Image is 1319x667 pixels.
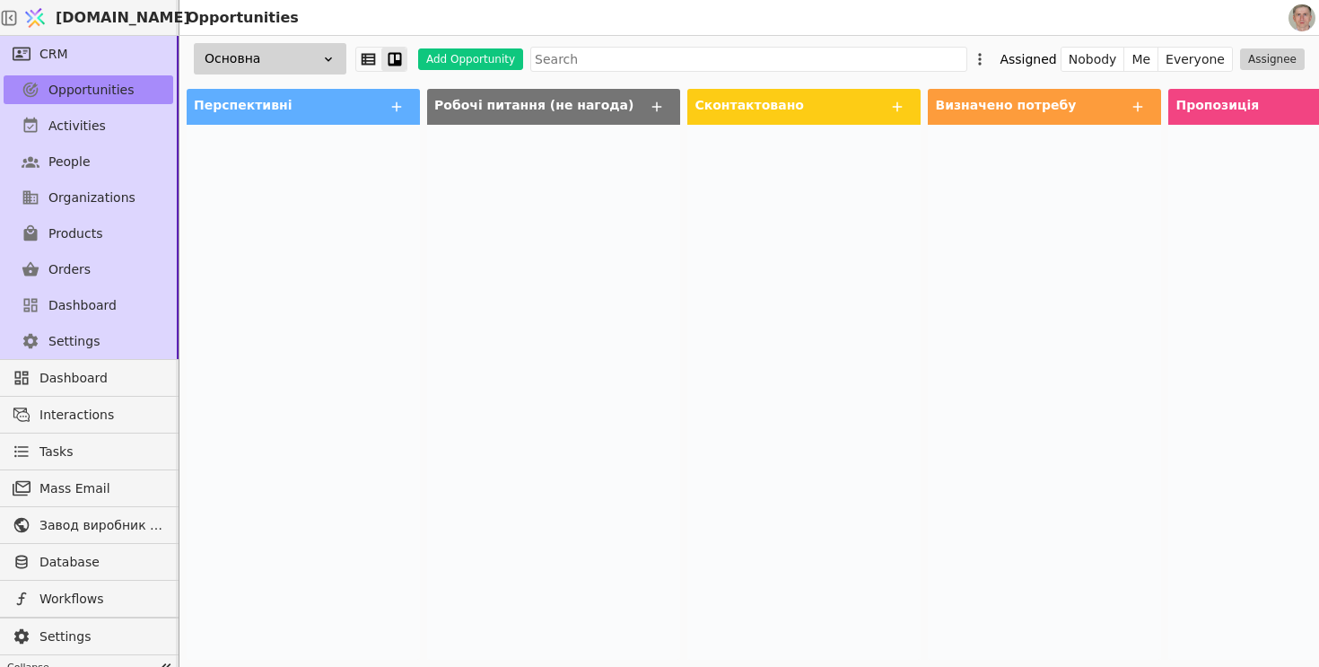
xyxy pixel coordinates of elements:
a: Orders [4,255,173,284]
span: Organizations [48,189,135,207]
a: Settings [4,327,173,355]
a: Interactions [4,400,173,429]
a: Opportunities [4,75,173,104]
a: Products [4,219,173,248]
a: Dashboard [4,364,173,392]
button: Assignee [1240,48,1305,70]
div: Assigned [1000,47,1056,72]
button: Me [1124,47,1158,72]
img: 1560949290925-CROPPED-IMG_0201-2-.jpg [1288,4,1315,31]
h2: Opportunities [179,7,299,29]
span: Interactions [39,406,164,425]
span: Пропозиція [1175,98,1259,112]
a: [DOMAIN_NAME] [18,1,179,35]
span: Database [39,553,164,572]
a: Database [4,548,173,576]
a: Organizations [4,183,173,212]
a: Activities [4,111,173,140]
span: People [48,153,91,171]
span: Dashboard [48,296,117,315]
input: Search [530,47,967,72]
button: Everyone [1158,47,1232,72]
span: Dashboard [39,369,164,388]
a: Mass Email [4,474,173,503]
span: CRM [39,45,68,64]
span: Робочі питання (не нагода) [434,98,633,112]
span: Сконтактовано [694,98,803,112]
a: Settings [4,622,173,651]
span: Перспективні [194,98,292,112]
img: Logo [22,1,48,35]
button: Nobody [1061,47,1125,72]
span: Settings [39,628,164,646]
button: Add Opportunity [418,48,523,70]
a: CRM [4,39,173,68]
span: Tasks [39,443,74,461]
span: Settings [48,332,100,351]
span: Orders [48,260,91,279]
span: Mass Email [39,479,164,498]
span: Opportunities [48,81,135,100]
span: Activities [48,117,106,136]
span: Products [48,224,102,243]
a: Tasks [4,437,173,466]
span: [DOMAIN_NAME] [56,7,190,29]
span: Завод виробник металочерепиці - B2B платформа [39,516,164,535]
span: Визначено потребу [935,98,1076,112]
a: Workflows [4,584,173,613]
div: Основна [194,43,346,75]
a: Dashboard [4,291,173,320]
a: Завод виробник металочерепиці - B2B платформа [4,511,173,540]
a: People [4,147,173,176]
span: Workflows [39,590,164,609]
